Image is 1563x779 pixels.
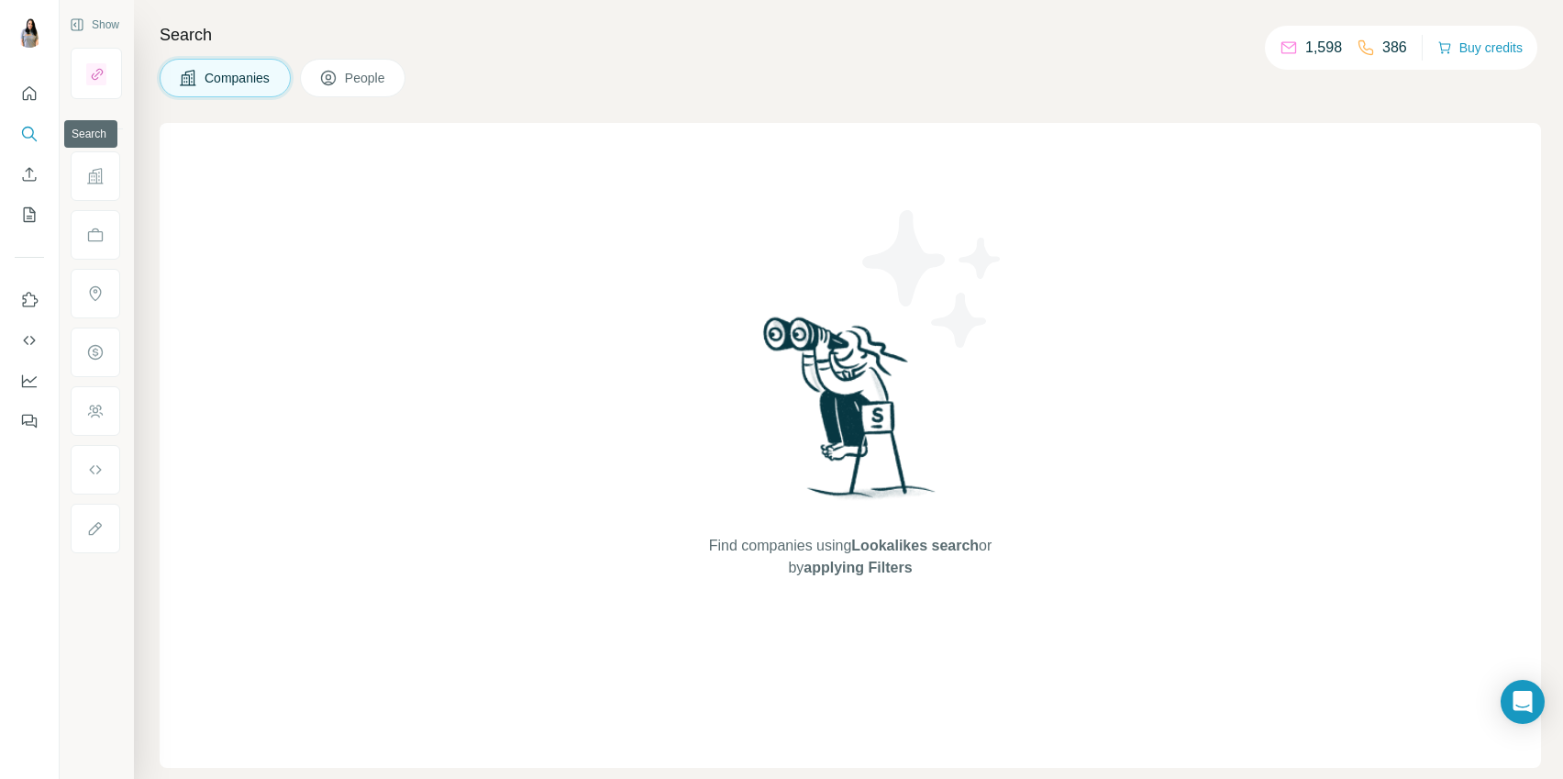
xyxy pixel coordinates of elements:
p: 386 [1382,37,1407,59]
img: Surfe Illustration - Woman searching with binoculars [755,312,946,517]
button: Feedback [15,405,44,438]
span: applying Filters [804,560,912,575]
button: Enrich CSV [15,158,44,191]
span: People [345,69,387,87]
span: Find companies using or by [704,535,997,579]
button: Search [15,117,44,150]
p: 1,598 [1305,37,1342,59]
img: Surfe Illustration - Stars [850,196,1015,362]
button: My lists [15,198,44,231]
button: Use Surfe on LinkedIn [15,284,44,317]
button: Quick start [15,77,44,110]
button: Buy credits [1437,35,1523,61]
button: Use Surfe API [15,324,44,357]
div: Open Intercom Messenger [1501,680,1545,724]
span: Lookalikes search [851,538,979,553]
img: Avatar [15,18,44,48]
button: Dashboard [15,364,44,397]
button: Show [57,11,132,39]
h4: Search [160,22,1541,48]
span: Companies [205,69,272,87]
